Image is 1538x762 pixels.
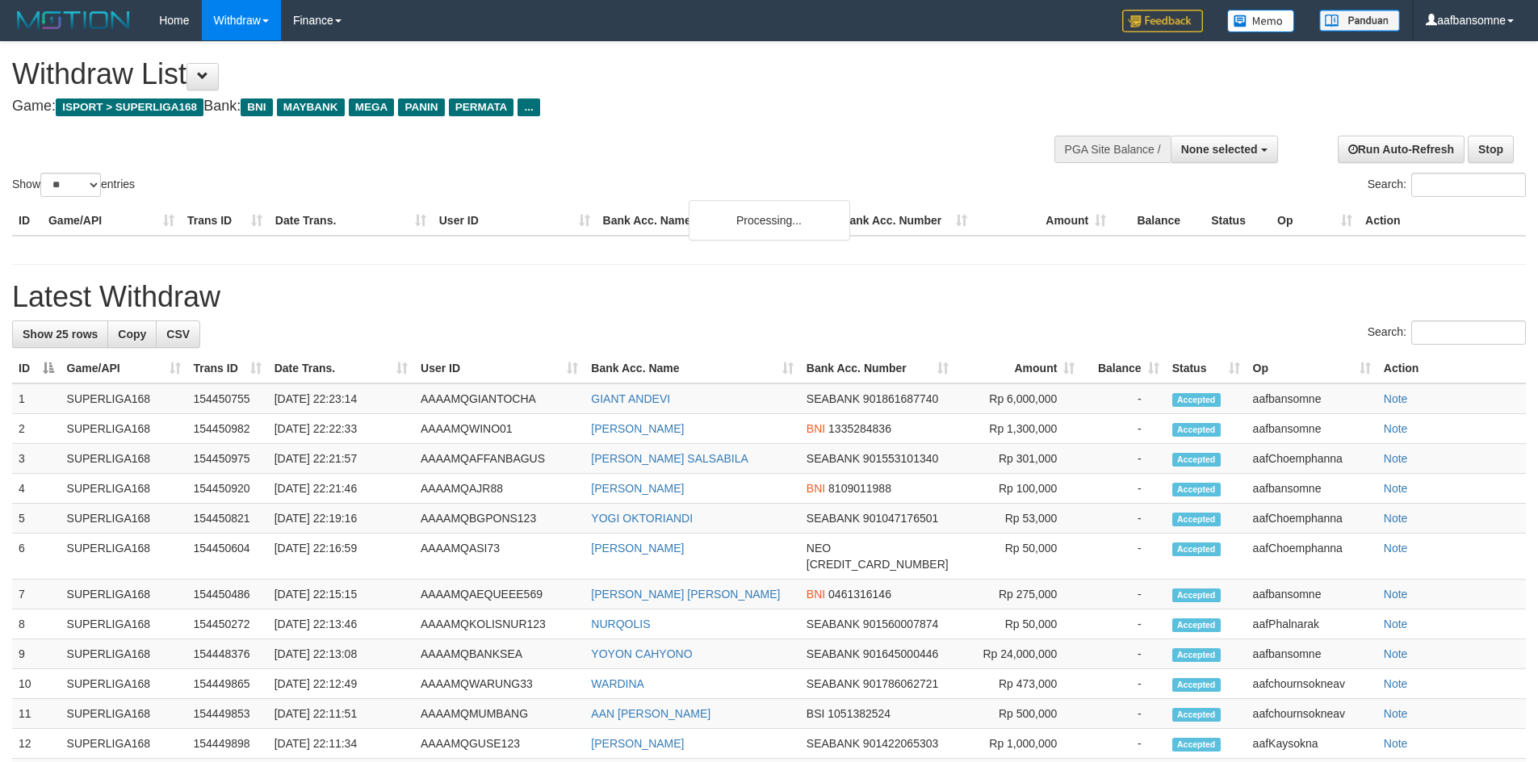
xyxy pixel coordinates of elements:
[61,580,187,609] td: SUPERLIGA168
[955,504,1082,534] td: Rp 53,000
[835,206,974,236] th: Bank Acc. Number
[807,707,825,720] span: BSI
[1081,699,1165,729] td: -
[1247,639,1377,669] td: aafbansomne
[1081,609,1165,639] td: -
[241,98,272,116] span: BNI
[955,534,1082,580] td: Rp 50,000
[61,383,187,414] td: SUPERLIGA168
[61,699,187,729] td: SUPERLIGA168
[1247,699,1377,729] td: aafchournsokneav
[955,580,1082,609] td: Rp 275,000
[1081,444,1165,474] td: -
[449,98,514,116] span: PERMATA
[807,542,831,555] span: NEO
[807,482,825,495] span: BNI
[807,677,860,690] span: SEABANK
[187,669,268,699] td: 154449865
[863,392,938,405] span: Copy 901861687740 to clipboard
[591,542,684,555] a: [PERSON_NAME]
[1384,588,1408,601] a: Note
[1081,669,1165,699] td: -
[1172,513,1221,526] span: Accepted
[166,328,190,341] span: CSV
[1227,10,1295,32] img: Button%20Memo.svg
[1081,474,1165,504] td: -
[414,534,585,580] td: AAAAMQASI73
[414,354,585,383] th: User ID: activate to sort column ascending
[12,414,61,444] td: 2
[955,729,1082,759] td: Rp 1,000,000
[414,669,585,699] td: AAAAMQWARUNG33
[187,609,268,639] td: 154450272
[61,414,187,444] td: SUPERLIGA168
[1081,383,1165,414] td: -
[61,669,187,699] td: SUPERLIGA168
[187,444,268,474] td: 154450975
[268,534,414,580] td: [DATE] 22:16:59
[12,206,42,236] th: ID
[42,206,181,236] th: Game/API
[955,609,1082,639] td: Rp 50,000
[187,639,268,669] td: 154448376
[12,474,61,504] td: 4
[1247,504,1377,534] td: aafChoemphanna
[187,699,268,729] td: 154449853
[828,482,891,495] span: Copy 8109011988 to clipboard
[591,392,670,405] a: GIANT ANDEVI
[414,504,585,534] td: AAAAMQBGPONS123
[1247,354,1377,383] th: Op: activate to sort column ascending
[61,609,187,639] td: SUPERLIGA168
[807,588,825,601] span: BNI
[61,504,187,534] td: SUPERLIGA168
[1172,708,1221,722] span: Accepted
[12,173,135,197] label: Show entries
[187,534,268,580] td: 154450604
[591,618,650,630] a: NURQOLIS
[807,422,825,435] span: BNI
[12,98,1009,115] h4: Game: Bank:
[181,206,269,236] th: Trans ID
[12,639,61,669] td: 9
[187,354,268,383] th: Trans ID: activate to sort column ascending
[269,206,433,236] th: Date Trans.
[1247,580,1377,609] td: aafbansomne
[1166,354,1247,383] th: Status: activate to sort column ascending
[414,444,585,474] td: AAAAMQAFFANBAGUS
[56,98,203,116] span: ISPORT > SUPERLIGA168
[12,609,61,639] td: 8
[1247,444,1377,474] td: aafChoemphanna
[807,737,860,750] span: SEABANK
[1172,738,1221,752] span: Accepted
[107,320,157,348] a: Copy
[689,200,850,241] div: Processing...
[1172,423,1221,437] span: Accepted
[1338,136,1465,163] a: Run Auto-Refresh
[12,281,1526,313] h1: Latest Withdraw
[12,354,61,383] th: ID: activate to sort column descending
[12,58,1009,90] h1: Withdraw List
[955,639,1082,669] td: Rp 24,000,000
[23,328,98,341] span: Show 25 rows
[863,647,938,660] span: Copy 901645000446 to clipboard
[828,707,891,720] span: Copy 1051382524 to clipboard
[955,474,1082,504] td: Rp 100,000
[807,392,860,405] span: SEABANK
[591,482,684,495] a: [PERSON_NAME]
[187,474,268,504] td: 154450920
[1081,534,1165,580] td: -
[12,504,61,534] td: 5
[268,669,414,699] td: [DATE] 22:12:49
[1172,648,1221,662] span: Accepted
[1247,729,1377,759] td: aafKaysokna
[414,474,585,504] td: AAAAMQAJR88
[1468,136,1514,163] a: Stop
[1319,10,1400,31] img: panduan.png
[863,737,938,750] span: Copy 901422065303 to clipboard
[12,444,61,474] td: 3
[1384,542,1408,555] a: Note
[863,618,938,630] span: Copy 901560007874 to clipboard
[1368,173,1526,197] label: Search:
[12,383,61,414] td: 1
[955,444,1082,474] td: Rp 301,000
